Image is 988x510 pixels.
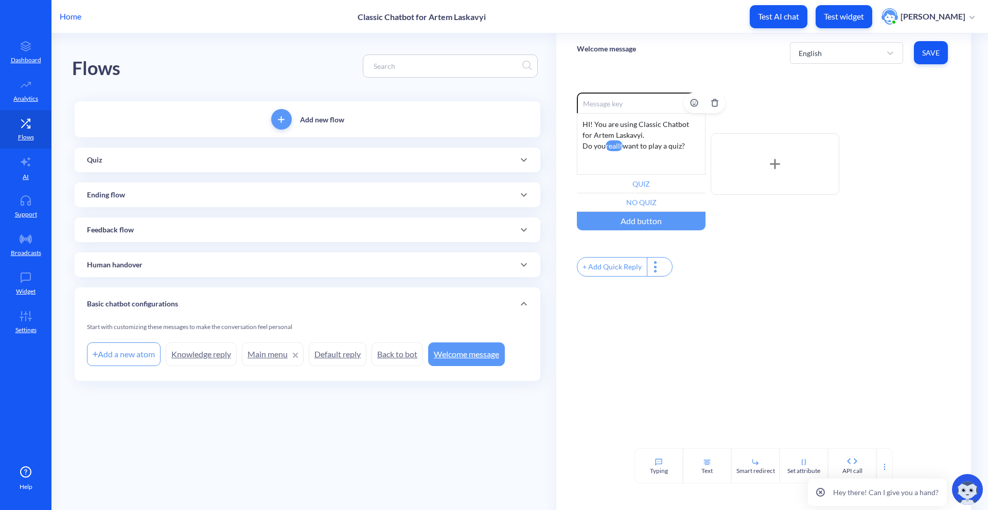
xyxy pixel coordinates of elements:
p: AI [23,172,29,181]
p: Settings [15,325,37,335]
p: Add new flow [300,114,344,125]
attr: reallt [606,140,623,151]
p: Welcome message [577,44,636,54]
div: Flows [72,54,120,83]
button: Test AI chat [750,5,807,28]
span: Help [20,482,32,491]
input: Button title [577,175,705,193]
img: copilot-icon.svg [952,474,983,505]
input: Message key [577,93,705,113]
p: Human handover [87,260,143,270]
p: Hey there! Can I give you a hand? [833,487,939,498]
div: + Add Quick Reply [577,258,647,276]
div: Typing [650,466,668,476]
p: Test widget [824,11,864,22]
a: Knowledge reply [166,342,237,366]
p: Home [60,10,81,23]
button: Test widget [816,5,872,28]
div: Add button [577,212,705,230]
button: user photo[PERSON_NAME] [876,7,980,26]
a: Back to bot [372,342,423,366]
button: Save [914,41,948,64]
p: Broadcasts [11,248,41,258]
div: Human handover [75,252,540,277]
div: API call [842,466,862,476]
button: Delete [704,93,725,113]
button: add [271,109,292,130]
p: Classic Chatbot for Artem Laskavyi [358,12,486,22]
p: Quiz [87,155,102,166]
input: Button title [577,193,705,212]
div: Ending flow [75,183,540,207]
div: Feedback flow [75,217,540,242]
div: Smart redirect [736,466,775,476]
div: HI! You are using Classic Chatbot for Artem Laskavyi. Do you want to play a quiz? [577,113,705,175]
div: Start with customizing these messages to make the conversation feel personal [87,322,528,340]
img: user photo [881,8,898,25]
a: Welcome message [428,342,505,366]
p: [PERSON_NAME] [901,11,965,22]
p: Ending flow [87,190,125,201]
p: Basic chatbot configurations [87,299,178,309]
p: Widget [16,287,36,296]
span: Save [922,48,940,58]
p: Support [15,210,37,219]
div: Quiz [75,148,540,172]
p: Test AI chat [758,11,799,22]
div: Set attribute [787,466,820,476]
p: Dashboard [11,56,41,65]
a: Main menu [242,342,304,366]
div: Text [701,466,713,476]
a: Default reply [309,342,366,366]
div: English [799,47,822,58]
div: Basic chatbot configurations [75,287,540,320]
input: Search [368,60,522,72]
p: Feedback flow [87,225,134,235]
p: Analytics [13,94,38,103]
div: Add a new atom [87,342,161,366]
p: Flows [18,133,34,142]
